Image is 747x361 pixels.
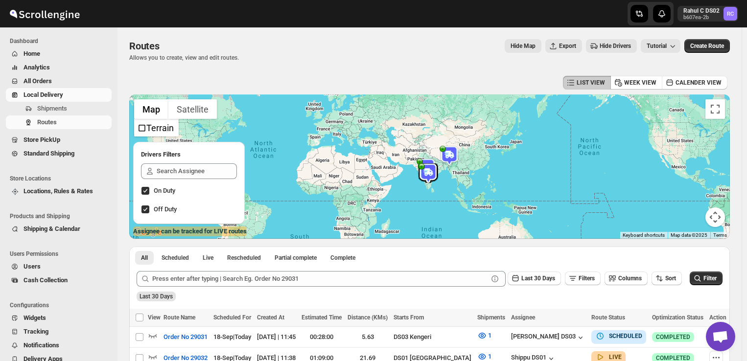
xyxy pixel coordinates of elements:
[135,251,154,265] button: All routes
[471,328,497,343] button: 1
[134,99,168,119] button: Show street map
[656,333,690,341] span: COMPLETED
[665,275,676,282] span: Sort
[579,275,595,282] span: Filters
[23,314,46,321] span: Widgets
[10,301,113,309] span: Configurations
[690,42,724,50] span: Create Route
[257,314,284,321] span: Created At
[23,91,63,98] span: Local Delivery
[618,275,642,282] span: Columns
[545,39,582,53] button: Export
[8,1,81,26] img: ScrollEngine
[129,40,160,52] span: Routes
[132,226,164,239] img: Google
[10,175,113,182] span: Store Locations
[565,271,601,285] button: Filters
[477,314,505,321] span: Shipments
[132,226,164,239] a: Open this area in Google Maps (opens a new window)
[10,37,113,45] span: Dashboard
[609,354,622,361] b: LIVE
[713,232,727,238] a: Terms (opens in new tab)
[23,50,40,57] span: Home
[624,79,656,87] span: WEEK VIEW
[505,39,541,53] button: Map action label
[23,263,41,270] span: Users
[23,276,68,284] span: Cash Collection
[330,254,355,262] span: Complete
[652,271,682,285] button: Sort
[605,271,648,285] button: Columns
[6,74,112,88] button: All Orders
[154,187,175,194] span: On Duty
[152,271,488,287] input: Press enter after typing | Search Eg. Order No 29031
[129,54,239,62] p: Allows you to create, view and edit routes.
[610,76,662,90] button: WEEK VIEW
[677,6,738,22] button: User menu
[6,222,112,236] button: Shipping & Calendar
[10,212,113,220] span: Products and Shipping
[690,271,723,285] button: Filter
[521,275,555,282] span: Last 30 Days
[705,99,725,119] button: Toggle fullscreen view
[683,7,720,15] p: Rahul C DS02
[586,39,637,53] button: Hide Drivers
[724,7,737,21] span: Rahul C DS02
[158,329,213,345] button: Order No 29031
[348,314,388,321] span: Distance (KMs)
[647,43,667,49] span: Tutorial
[6,325,112,338] button: Tracking
[163,332,208,342] span: Order No 29031
[6,47,112,61] button: Home
[133,226,247,236] label: Assignee can be tracked for LIVE routes
[6,61,112,74] button: Analytics
[23,187,93,195] span: Locations, Rules & Rates
[23,77,52,85] span: All Orders
[141,254,148,262] span: All
[6,260,112,273] button: Users
[671,232,707,238] span: Map data ©2025
[6,102,112,115] button: Shipments
[163,314,195,321] span: Route Name
[134,119,179,136] ul: Show street map
[257,332,296,342] div: [DATE] | 11:45
[709,314,726,321] span: Action
[6,338,112,352] button: Notifications
[488,353,491,360] span: 1
[23,225,80,232] span: Shipping & Calendar
[6,184,112,198] button: Locations, Rules & Rates
[146,123,174,133] label: Terrain
[37,118,57,126] span: Routes
[595,331,642,341] button: SCHEDULED
[23,341,59,349] span: Notifications
[394,314,424,321] span: Starts From
[140,293,173,300] span: Last 30 Days
[168,99,217,119] button: Show satellite imagery
[23,64,50,71] span: Analytics
[684,39,730,53] button: Create Route
[23,150,74,157] span: Standard Shipping
[213,314,251,321] span: Scheduled For
[563,76,611,90] button: LIST VIEW
[577,79,605,87] span: LIST VIEW
[511,42,536,50] span: Hide Map
[591,314,625,321] span: Route Status
[6,311,112,325] button: Widgets
[148,314,161,321] span: View
[6,273,112,287] button: Cash Collection
[348,332,388,342] div: 5.63
[511,333,585,342] div: [PERSON_NAME] DS03
[154,205,177,213] span: Off Duty
[157,163,237,179] input: Search Assignee
[213,333,251,340] span: 18-Sep | Today
[162,254,189,262] span: Scheduled
[6,115,112,129] button: Routes
[559,42,576,50] span: Export
[652,314,703,321] span: Optimization Status
[203,254,213,262] span: Live
[488,332,491,339] span: 1
[706,322,735,351] div: Open chat
[683,15,720,21] p: b607ea-2b
[511,314,535,321] span: Assignee
[23,328,48,335] span: Tracking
